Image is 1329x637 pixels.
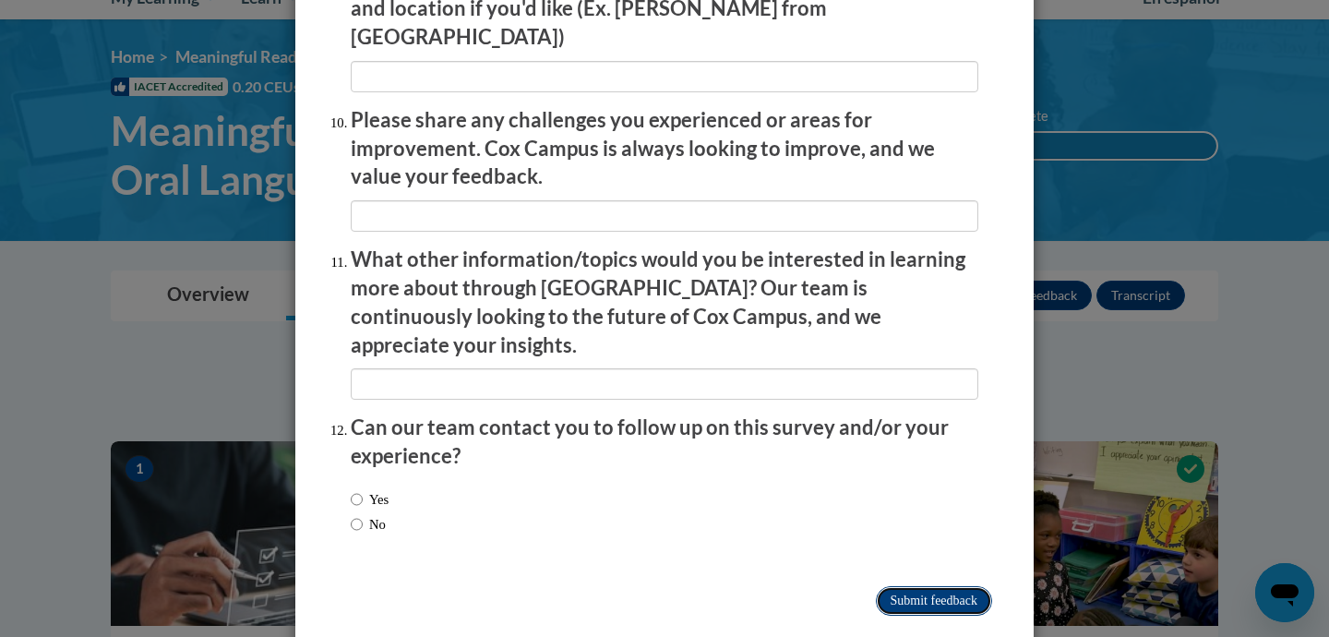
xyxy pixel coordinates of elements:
[351,414,978,471] p: Can our team contact you to follow up on this survey and/or your experience?
[351,489,389,510] label: Yes
[876,586,992,616] input: Submit feedback
[351,106,978,191] p: Please share any challenges you experienced or areas for improvement. Cox Campus is always lookin...
[351,246,978,359] p: What other information/topics would you be interested in learning more about through [GEOGRAPHIC_...
[351,514,363,535] input: No
[351,514,386,535] label: No
[351,489,363,510] input: Yes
